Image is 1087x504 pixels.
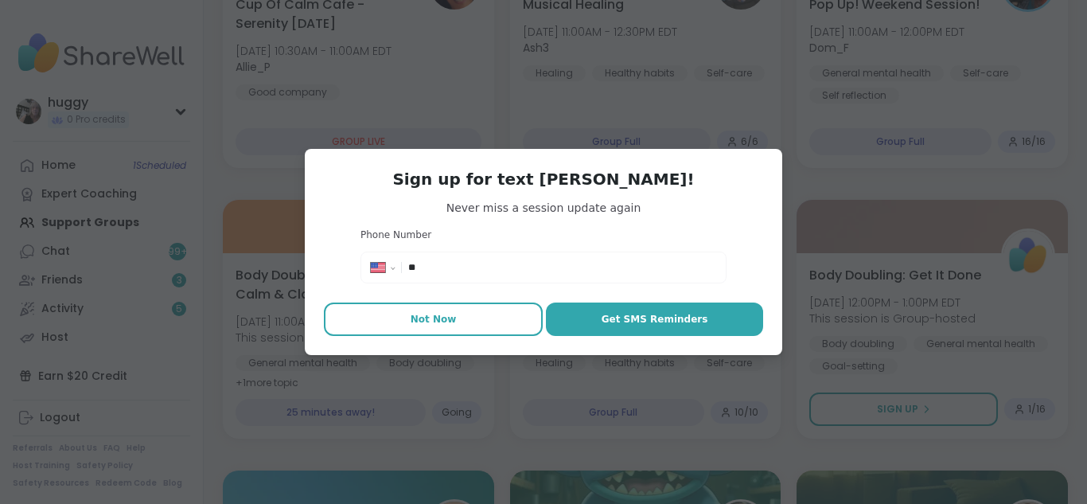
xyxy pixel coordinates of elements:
[546,303,763,336] button: Get SMS Reminders
[371,263,385,272] img: United States
[411,312,457,326] span: Not Now
[360,229,727,242] h3: Phone Number
[324,168,763,190] h3: Sign up for text [PERSON_NAME]!
[602,312,708,326] span: Get SMS Reminders
[324,200,763,216] span: Never miss a session update again
[324,303,543,336] button: Not Now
